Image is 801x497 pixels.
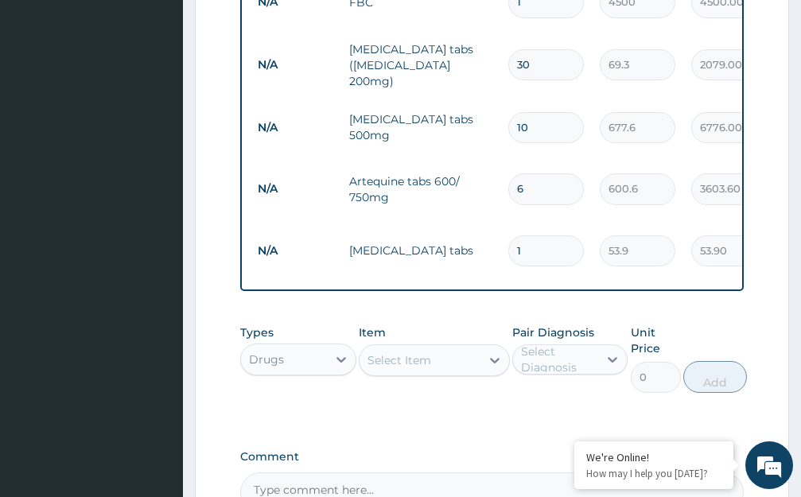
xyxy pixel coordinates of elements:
[586,467,721,480] p: How may I help you today?
[240,326,274,340] label: Types
[261,8,299,46] div: Minimize live chat window
[341,235,500,266] td: [MEDICAL_DATA] tabs
[512,324,594,340] label: Pair Diagnosis
[29,80,64,119] img: d_794563401_company_1708531726252_794563401
[631,324,681,356] label: Unit Price
[249,351,284,367] div: Drugs
[92,148,220,309] span: We're online!
[250,174,341,204] td: N/A
[586,450,721,464] div: We're Online!
[367,352,431,368] div: Select Item
[240,450,744,464] label: Comment
[521,344,597,375] div: Select Diagnosis
[250,236,341,266] td: N/A
[359,324,386,340] label: Item
[8,329,303,385] textarea: Type your message and hit 'Enter'
[250,113,341,142] td: N/A
[683,361,747,393] button: Add
[341,103,500,151] td: [MEDICAL_DATA] tabs 500mg
[341,165,500,213] td: Artequine tabs 600/ 750mg
[83,89,267,110] div: Chat with us now
[341,33,500,97] td: [MEDICAL_DATA] tabs ([MEDICAL_DATA] 200mg)
[250,50,341,80] td: N/A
